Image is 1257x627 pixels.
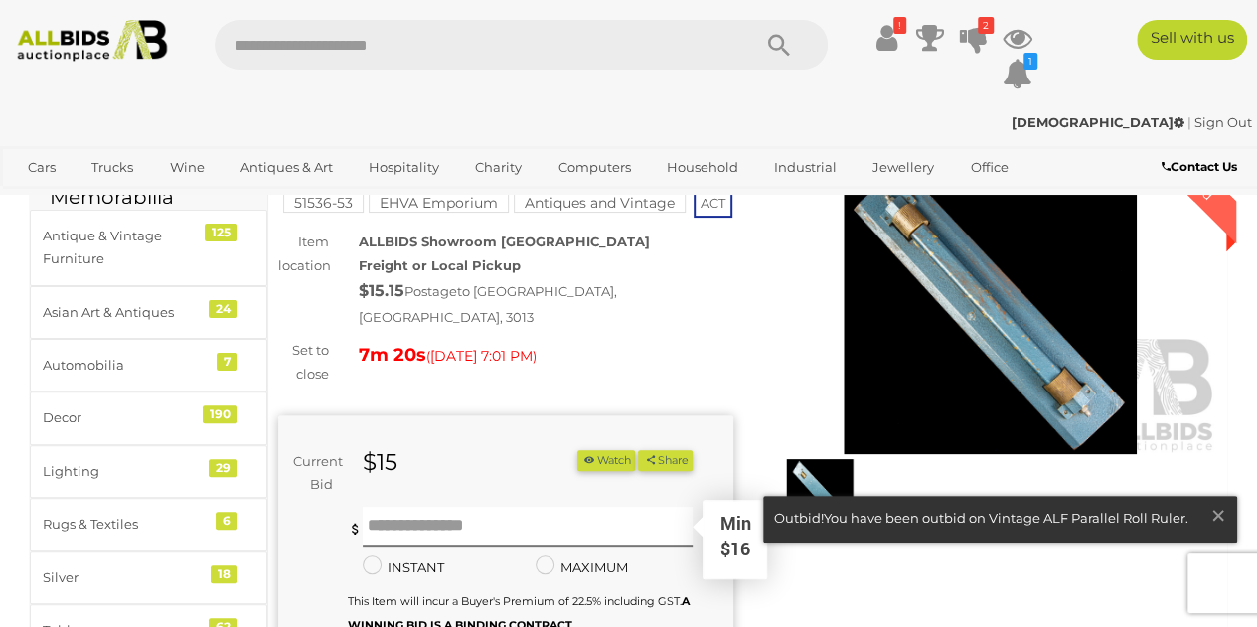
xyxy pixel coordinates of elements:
img: Allbids.com.au [9,20,175,62]
a: ! [871,20,901,56]
img: Vintage ALF Parallel Roll Ruler [768,459,871,526]
li: Watch this item [577,450,635,471]
a: Industrial [761,151,850,184]
label: INSTANT [363,556,444,579]
span: ACT [694,188,732,218]
div: 24 [209,300,237,318]
strong: Freight or Local Pickup [359,257,521,273]
i: 1 [1023,53,1037,70]
a: Antiques & Art [228,151,346,184]
div: Silver [43,566,207,589]
span: × [1209,496,1227,535]
span: | [1187,114,1191,130]
button: Share [638,450,693,471]
a: Sign Out [1194,114,1252,130]
a: 2 [959,20,989,56]
a: Lighting 29 [30,445,267,498]
a: Sports [15,184,81,217]
div: Decor [43,406,207,429]
a: Sell with us [1137,20,1247,60]
a: 1 [1003,56,1032,91]
div: 29 [209,459,237,477]
div: 190 [203,405,237,423]
div: Antique & Vintage Furniture [43,225,207,271]
mark: Antiques and Vintage [514,193,686,213]
a: Silver 18 [30,551,267,604]
strong: $15.15 [359,281,404,300]
a: Contact Us [1162,156,1242,178]
div: Rugs & Textiles [43,513,207,536]
a: 51536-53 [283,195,364,211]
div: 18 [211,565,237,583]
a: Decor 190 [30,392,267,444]
button: Search [728,20,828,70]
span: to [GEOGRAPHIC_DATA], [GEOGRAPHIC_DATA], 3013 [359,283,617,325]
a: Cars [15,151,69,184]
a: Household [654,151,751,184]
div: 7 [217,353,237,371]
div: Set to close [263,339,344,386]
mark: 51536-53 [283,193,364,213]
div: Automobilia [43,354,207,377]
h2: Antiques, Art & Memorabilia [50,164,247,208]
div: 125 [205,224,237,241]
b: Contact Us [1162,159,1237,174]
div: Min $16 [705,511,765,576]
label: MAXIMUM [536,556,628,579]
div: Asian Art & Antiques [43,301,207,324]
a: Asian Art & Antiques 24 [30,286,267,339]
div: Lighting [43,460,207,483]
strong: ALLBIDS Showroom [GEOGRAPHIC_DATA] [359,234,650,249]
img: Vintage ALF Parallel Roll Ruler [763,161,1218,454]
strong: [DEMOGRAPHIC_DATA] [1012,114,1184,130]
a: Jewellery [860,151,947,184]
a: EHVA Emporium [369,195,509,211]
button: Watch [577,450,635,471]
a: Charity [462,151,535,184]
span: ( ) [426,348,537,364]
a: Rugs & Textiles 6 [30,498,267,550]
span: [DATE] 7:01 PM [430,347,533,365]
div: Current Bid [278,450,348,497]
strong: $15 [363,448,397,476]
a: Wine [156,151,217,184]
div: Outbid [1145,131,1236,223]
a: [GEOGRAPHIC_DATA] [91,184,258,217]
a: Automobilia 7 [30,339,267,392]
a: Computers [545,151,643,184]
a: Office [957,151,1021,184]
a: Hospitality [356,151,452,184]
mark: EHVA Emporium [369,193,509,213]
a: Antiques and Vintage [514,195,686,211]
a: [DEMOGRAPHIC_DATA] [1012,114,1187,130]
i: 2 [978,17,994,34]
strong: 7m 20s [359,344,426,366]
div: Item location [263,231,344,277]
a: Antique & Vintage Furniture 125 [30,210,267,286]
div: 6 [216,512,237,530]
div: Postage [359,277,732,329]
a: Trucks [79,151,146,184]
i: ! [893,17,906,34]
